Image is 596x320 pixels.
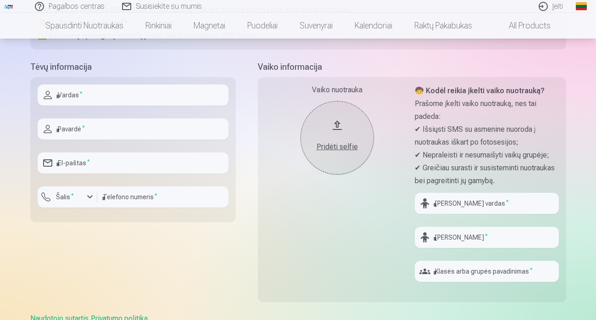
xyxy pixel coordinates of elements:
button: Pridėti selfie [301,101,374,174]
p: Prašome įkelti vaiko nuotrauką, nes tai padeda: [415,97,559,123]
div: Pridėti selfie [310,141,365,152]
a: All products [483,13,562,39]
a: Rinkiniai [134,13,183,39]
button: Šalis* [38,186,97,208]
p: ✔ Nepraleisti ir nesumaišyti vaikų grupėje; [415,149,559,162]
h5: Vaiko informacija [258,61,566,73]
p: ✔ Išsiųsti SMS su asmenine nuoroda į nuotraukas iškart po fotosesijos; [415,123,559,149]
a: Puodeliai [236,13,289,39]
h5: Tėvų informacija [30,61,236,73]
a: Spausdinti nuotraukas [34,13,134,39]
a: Kalendoriai [344,13,403,39]
a: Suvenyrai [289,13,344,39]
label: Šalis [52,192,78,202]
strong: 🧒 Kodėl reikia įkelti vaiko nuotrauką? [415,86,545,95]
p: ✔ Greičiau surasti ir susisteminti nuotraukas bei pagreitinti jų gamybą. [415,162,559,187]
a: Raktų pakabukas [403,13,483,39]
a: Magnetai [183,13,236,39]
div: Vaiko nuotrauka [265,84,409,95]
img: /fa2 [4,4,14,9]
